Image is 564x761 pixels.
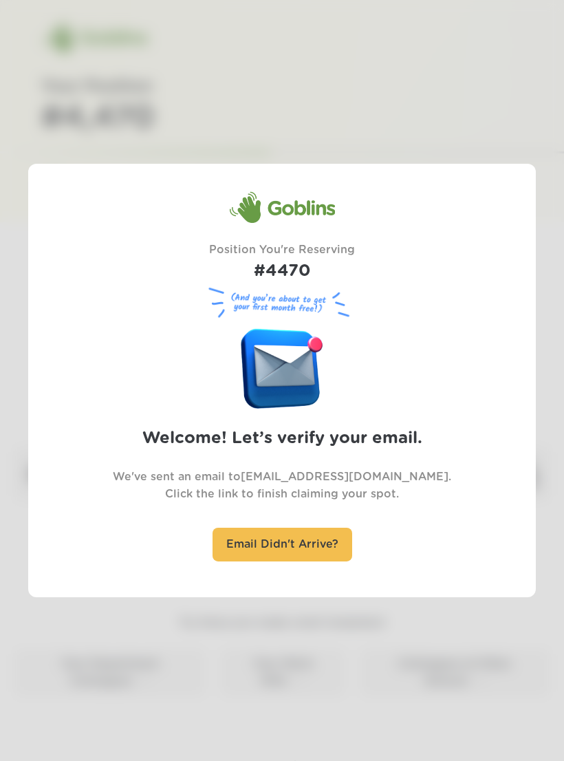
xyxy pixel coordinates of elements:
h2: Welcome! Let’s verify your email. [142,426,422,451]
figure: (And you’re about to get your first month free!) [203,284,361,322]
h1: #4470 [209,259,355,284]
div: Position You're Reserving [209,242,355,284]
div: Email Didn't Arrive? [213,528,352,561]
div: Goblins [229,191,335,224]
p: We've sent an email to [EMAIL_ADDRESS][DOMAIN_NAME] . Click the link to finish claiming your spot. [113,469,451,503]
